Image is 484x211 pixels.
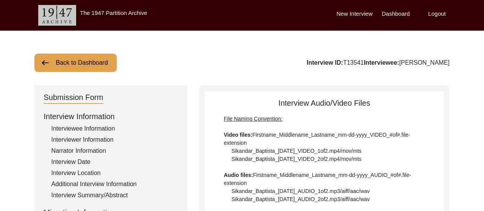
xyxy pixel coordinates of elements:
div: Interviewee Information [51,124,178,133]
b: Interview ID: [307,59,343,66]
div: T13541 [PERSON_NAME] [307,58,450,67]
label: The 1947 Partition Archive [80,10,147,16]
div: Interview Summary/Abstract [51,191,178,200]
div: Interviewer Information [51,135,178,144]
b: Audio files: [224,172,253,178]
div: Additional Interview Information [51,180,178,189]
label: Dashboard [382,10,410,18]
div: Submission Form [44,92,103,104]
img: header-logo.png [38,5,76,26]
div: Interview Information [44,111,178,122]
label: Logout [428,10,446,18]
b: Video files: [224,132,252,138]
button: Back to Dashboard [34,54,117,72]
span: File Naming Convention: [224,116,282,122]
div: Narrator Information [51,146,178,155]
b: Interviewee: [364,59,399,66]
img: arrow-left.png [41,58,50,67]
label: New Interview [337,10,373,18]
div: Interview Location [51,168,178,178]
div: Interview Date [51,157,178,167]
